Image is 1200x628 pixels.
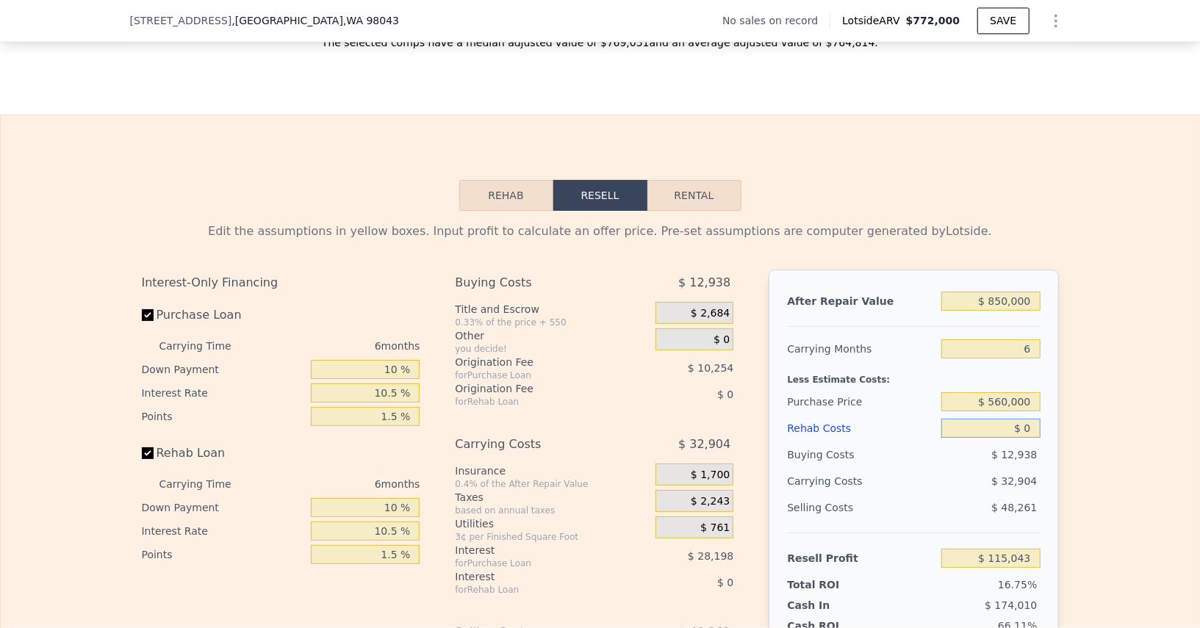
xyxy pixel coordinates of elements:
span: Lotside ARV [842,13,905,28]
div: Rehab Costs [787,415,935,441]
div: Edit the assumptions in yellow boxes. Input profit to calculate an offer price. Pre-set assumptio... [142,223,1059,240]
div: Interest Rate [142,519,306,543]
div: No sales on record [722,13,830,28]
div: Carrying Time [159,334,255,358]
span: $ 761 [700,521,730,535]
div: 6 months [261,334,420,358]
div: Points [142,543,306,566]
div: Down Payment [142,358,306,381]
span: $ 32,904 [678,431,730,458]
div: for Rehab Loan [455,396,619,408]
div: based on annual taxes [455,505,650,516]
div: Origination Fee [455,355,619,369]
div: Carrying Months [787,336,935,362]
span: $ 10,254 [688,362,733,374]
div: Carrying Costs [787,468,879,494]
span: $772,000 [906,15,960,26]
div: 0.4% of the After Repair Value [455,478,650,490]
label: Purchase Loan [142,302,306,328]
div: Buying Costs [787,441,935,468]
div: for Rehab Loan [455,584,619,596]
button: Rental [647,180,741,211]
button: Rehab [459,180,553,211]
div: Taxes [455,490,650,505]
div: Interest Rate [142,381,306,405]
div: Down Payment [142,496,306,519]
span: $ 12,938 [678,270,730,296]
div: Cash In [787,598,879,613]
div: Carrying Time [159,472,255,496]
div: Purchase Price [787,389,935,415]
span: , [GEOGRAPHIC_DATA] [231,13,399,28]
input: Rehab Loan [142,447,154,459]
div: Buying Costs [455,270,619,296]
button: Show Options [1041,6,1071,35]
div: Interest [455,569,619,584]
span: $ 1,700 [691,469,730,482]
span: $ 2,243 [691,495,730,508]
span: , WA 98043 [343,15,399,26]
span: $ 0 [717,389,733,400]
span: $ 174,010 [985,599,1037,611]
label: Rehab Loan [142,440,306,466]
input: Purchase Loan [142,309,154,321]
button: Resell [553,180,647,211]
div: you decide! [455,343,650,355]
div: Selling Costs [787,494,935,521]
div: Total ROI [787,577,879,592]
div: 0.33% of the price + 550 [455,317,650,328]
span: $ 0 [717,577,733,588]
div: Origination Fee [455,381,619,396]
div: for Purchase Loan [455,369,619,381]
div: Interest-Only Financing [142,270,420,296]
div: Insurance [455,463,650,478]
span: $ 28,198 [688,550,733,562]
span: $ 0 [714,333,730,347]
span: $ 2,684 [691,307,730,320]
span: 16.75% [998,579,1037,591]
div: Utilities [455,516,650,531]
span: $ 48,261 [991,502,1037,513]
span: $ 12,938 [991,449,1037,461]
div: Title and Escrow [455,302,650,317]
div: for Purchase Loan [455,557,619,569]
div: 6 months [261,472,420,496]
div: 3¢ per Finished Square Foot [455,531,650,543]
span: [STREET_ADDRESS] [130,13,232,28]
div: Resell Profit [787,545,935,571]
div: Less Estimate Costs: [787,362,1040,389]
div: Points [142,405,306,428]
span: $ 32,904 [991,475,1037,487]
div: After Repair Value [787,288,935,314]
button: SAVE [977,7,1029,34]
div: Carrying Costs [455,431,619,458]
div: Interest [455,543,619,557]
div: Other [455,328,650,343]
